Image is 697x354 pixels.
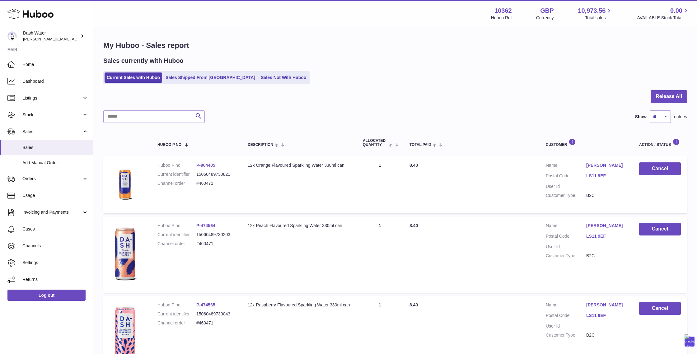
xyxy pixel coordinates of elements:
dt: Current identifier [157,171,196,177]
div: Huboo Ref [491,15,512,21]
dd: 15060489730821 [196,171,235,177]
a: Sales Not With Huboo [259,72,308,83]
button: Cancel [639,162,681,175]
h1: My Huboo - Sales report [103,40,687,50]
dd: #460471 [196,241,235,247]
span: 8.40 [409,223,418,228]
dt: Channel order [157,320,196,326]
dd: #460471 [196,320,235,326]
dt: Huboo P no [157,302,196,308]
dd: 15060489730203 [196,232,235,238]
img: 103621706197738.png [110,223,141,285]
dd: #460471 [196,180,235,186]
dt: Name [546,162,586,170]
span: Total paid [409,143,431,147]
span: 10,973.56 [578,7,606,15]
dt: Huboo P no [157,223,196,229]
td: 1 [357,217,403,293]
img: 103621724231664.png [110,162,141,206]
a: [PERSON_NAME] [586,162,627,168]
span: ALLOCATED Quantity [363,139,387,147]
span: Add Manual Order [22,160,88,166]
dt: Current identifier [157,232,196,238]
img: james@dash-water.com [7,31,17,41]
strong: GBP [540,7,554,15]
div: 12x Raspberry Flavoured Sparkling Water 330ml can [248,302,350,308]
span: Invoicing and Payments [22,209,82,215]
span: [PERSON_NAME][EMAIL_ADDRESS][DOMAIN_NAME] [23,36,125,41]
span: Cases [22,226,88,232]
dt: User Id [546,184,586,189]
span: Listings [22,95,82,101]
a: 0.00 AVAILABLE Stock Total [637,7,690,21]
a: P-474565 [196,302,215,307]
dd: B2C [586,193,627,198]
div: Action / Status [639,138,681,147]
dt: User Id [546,323,586,329]
dt: Name [546,223,586,230]
a: Current Sales with Huboo [105,72,162,83]
a: LS11 9EF [586,313,627,319]
dd: 15060489730043 [196,311,235,317]
dd: B2C [586,253,627,259]
dt: Postal Code [546,233,586,241]
div: Currency [536,15,554,21]
a: LS11 9EF [586,173,627,179]
a: LS11 9EF [586,233,627,239]
a: 10,973.56 Total sales [578,7,613,21]
dt: Channel order [157,180,196,186]
a: P-964405 [196,163,215,168]
span: Channels [22,243,88,249]
label: Show [635,114,647,120]
span: AVAILABLE Stock Total [637,15,690,21]
button: Cancel [639,302,681,315]
h2: Sales currently with Huboo [103,57,184,65]
a: Log out [7,290,86,301]
span: 8.40 [409,163,418,168]
span: Huboo P no [157,143,181,147]
span: Settings [22,260,88,266]
div: Dash Water [23,30,79,42]
span: 0.00 [670,7,682,15]
dt: Postal Code [546,313,586,320]
dt: Customer Type [546,193,586,198]
a: [PERSON_NAME] [586,302,627,308]
strong: 10362 [494,7,512,15]
dt: Huboo P no [157,162,196,168]
span: 8.40 [409,302,418,307]
dt: Postal Code [546,173,586,180]
dt: Current identifier [157,311,196,317]
div: Customer [546,138,627,147]
dd: B2C [586,332,627,338]
div: 12x Peach Flavoured Sparkling Water 330ml can [248,223,350,229]
a: Sales Shipped From [GEOGRAPHIC_DATA] [163,72,257,83]
button: Release All [651,90,687,103]
span: entries [674,114,687,120]
dt: Name [546,302,586,310]
a: [PERSON_NAME] [586,223,627,229]
dt: Channel order [157,241,196,247]
span: Home [22,62,88,68]
div: 12x Orange Flavoured Sparkling Water 330ml can [248,162,350,168]
span: Sales [22,145,88,151]
dt: Customer Type [546,332,586,338]
span: Description [248,143,273,147]
button: Cancel [639,223,681,235]
dt: Customer Type [546,253,586,259]
span: Dashboard [22,78,88,84]
span: Usage [22,193,88,198]
span: Sales [22,129,82,135]
span: Stock [22,112,82,118]
a: P-474564 [196,223,215,228]
span: Returns [22,277,88,282]
dt: User Id [546,244,586,250]
span: Orders [22,176,82,182]
td: 1 [357,156,403,213]
span: Total sales [585,15,613,21]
